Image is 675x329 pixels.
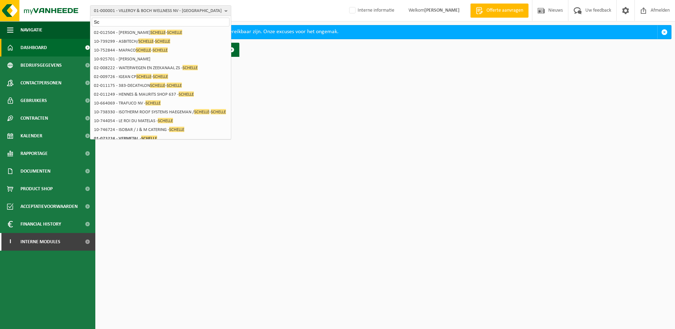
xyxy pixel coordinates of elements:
span: I [7,233,13,251]
span: SCHELLE [158,118,173,123]
label: Interne informatie [348,5,394,16]
span: Kalender [20,127,42,145]
span: SCHELLE [150,83,165,88]
li: 10-744054 - LE ROI DU MATELAS - [92,116,229,125]
span: Documenten [20,162,50,180]
strong: 01-073224 - VERMETAL - [94,136,157,141]
span: Acceptatievoorwaarden [20,198,78,215]
span: Bedrijfsgegevens [20,56,62,74]
span: Offerte aanvragen [485,7,525,14]
span: SCHELLE [179,91,194,97]
span: Dashboard [20,39,47,56]
button: 01-000001 - VILLEROY & BOCH WELLNESS NV - [GEOGRAPHIC_DATA] [90,5,231,16]
span: SCHELLE [145,100,161,106]
span: Navigatie [20,21,42,39]
li: 02-012504 - [PERSON_NAME] - [92,28,229,37]
span: SCHELLE [153,74,168,79]
li: 10-664069 - TRAFUCO NV - [92,99,229,108]
span: Product Shop [20,180,53,198]
span: SCHELLE [136,47,151,53]
strong: [PERSON_NAME] [424,8,460,13]
div: Deze avond zal MyVanheede van 18u tot 21u niet bereikbaar zijn. Onze excuses voor het ongemak. [112,25,657,39]
span: SCHELLE [211,109,226,114]
li: 02-011249 - HENNES & MAURITS SHOP 637 - [92,90,229,99]
span: SCHELLE [169,127,184,132]
span: SCHELLE [167,83,182,88]
input: Zoeken naar gekoppelde vestigingen [92,18,229,26]
span: SCHELLE [194,109,209,114]
span: SCHELLE [153,47,168,53]
span: SCHELLE [150,30,166,35]
li: 10-739299 - ASBITECH/ - [92,37,229,46]
span: Interne modules [20,233,60,251]
li: 10-738330 - ISOTHERM ROOF SYSTEMS HAEGEMAN / - [92,108,229,116]
span: 01-000001 - VILLEROY & BOCH WELLNESS NV - [GEOGRAPHIC_DATA] [94,6,222,16]
li: 10-925701 - [PERSON_NAME] [92,55,229,64]
span: SCHELLE [155,38,170,44]
span: Contracten [20,109,48,127]
span: Contactpersonen [20,74,61,92]
span: Financial History [20,215,61,233]
a: Offerte aanvragen [470,4,528,18]
span: Rapportage [20,145,48,162]
span: Gebruikers [20,92,47,109]
li: 02-009726 - IGEAN CP - [92,72,229,81]
span: SCHELLE [136,74,151,79]
li: 02-008222 - WATERWEGEN EN ZEEKANAAL ZS - [92,64,229,72]
span: SCHELLE [183,65,198,70]
span: SCHELLE [141,136,157,141]
li: 10-752844 - MAPACO - [92,46,229,55]
li: 02-011175 - 383-DECATHLON - [92,81,229,90]
li: 10-746724 - ISOBAR / J & M CATERING - [92,125,229,134]
span: SCHELLE [138,38,154,44]
span: SCHELLE [167,30,182,35]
